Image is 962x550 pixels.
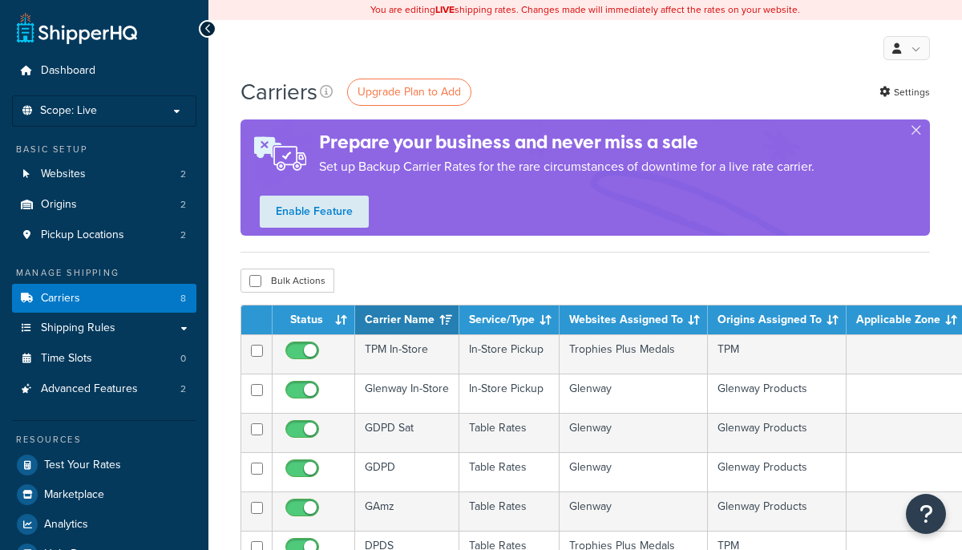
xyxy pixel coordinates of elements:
[906,494,946,534] button: Open Resource Center
[708,491,847,531] td: Glenway Products
[12,451,196,479] a: Test Your Rates
[44,488,104,502] span: Marketplace
[12,433,196,447] div: Resources
[459,452,560,491] td: Table Rates
[355,491,459,531] td: GAmz
[560,452,708,491] td: Glenway
[12,266,196,280] div: Manage Shipping
[459,334,560,374] td: In-Store Pickup
[41,198,77,212] span: Origins
[180,168,186,181] span: 2
[560,334,708,374] td: Trophies Plus Medals
[12,56,196,86] a: Dashboard
[708,413,847,452] td: Glenway Products
[12,143,196,156] div: Basic Setup
[44,459,121,472] span: Test Your Rates
[12,160,196,189] li: Websites
[355,305,459,334] th: Carrier Name: activate to sort column ascending
[879,81,930,103] a: Settings
[12,284,196,313] li: Carriers
[560,413,708,452] td: Glenway
[12,344,196,374] li: Time Slots
[347,79,471,106] a: Upgrade Plan to Add
[12,160,196,189] a: Websites 2
[459,491,560,531] td: Table Rates
[240,76,317,107] h1: Carriers
[41,382,138,396] span: Advanced Features
[12,480,196,509] a: Marketplace
[240,269,334,293] button: Bulk Actions
[12,220,196,250] a: Pickup Locations 2
[180,198,186,212] span: 2
[41,352,92,366] span: Time Slots
[459,413,560,452] td: Table Rates
[355,413,459,452] td: GDPD Sat
[708,305,847,334] th: Origins Assigned To: activate to sort column ascending
[459,305,560,334] th: Service/Type: activate to sort column ascending
[41,292,80,305] span: Carriers
[560,491,708,531] td: Glenway
[355,452,459,491] td: GDPD
[12,374,196,404] a: Advanced Features 2
[17,12,137,44] a: ShipperHQ Home
[41,168,86,181] span: Websites
[12,344,196,374] a: Time Slots 0
[12,284,196,313] a: Carriers 8
[708,452,847,491] td: Glenway Products
[560,374,708,413] td: Glenway
[260,196,369,228] a: Enable Feature
[12,510,196,539] a: Analytics
[12,220,196,250] li: Pickup Locations
[435,2,455,17] b: LIVE
[355,374,459,413] td: Glenway In-Store
[41,64,95,78] span: Dashboard
[319,156,814,178] p: Set up Backup Carrier Rates for the rare circumstances of downtime for a live rate carrier.
[240,119,319,188] img: ad-rules-rateshop-fe6ec290ccb7230408bd80ed9643f0289d75e0ffd9eb532fc0e269fcd187b520.png
[708,334,847,374] td: TPM
[459,374,560,413] td: In-Store Pickup
[41,322,115,335] span: Shipping Rules
[273,305,355,334] th: Status: activate to sort column ascending
[355,334,459,374] td: TPM In-Store
[44,518,88,532] span: Analytics
[12,313,196,343] a: Shipping Rules
[180,292,186,305] span: 8
[708,374,847,413] td: Glenway Products
[180,228,186,242] span: 2
[358,83,461,100] span: Upgrade Plan to Add
[12,190,196,220] li: Origins
[319,129,814,156] h4: Prepare your business and never miss a sale
[12,190,196,220] a: Origins 2
[40,104,97,118] span: Scope: Live
[560,305,708,334] th: Websites Assigned To: activate to sort column ascending
[12,374,196,404] li: Advanced Features
[41,228,124,242] span: Pickup Locations
[180,382,186,396] span: 2
[180,352,186,366] span: 0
